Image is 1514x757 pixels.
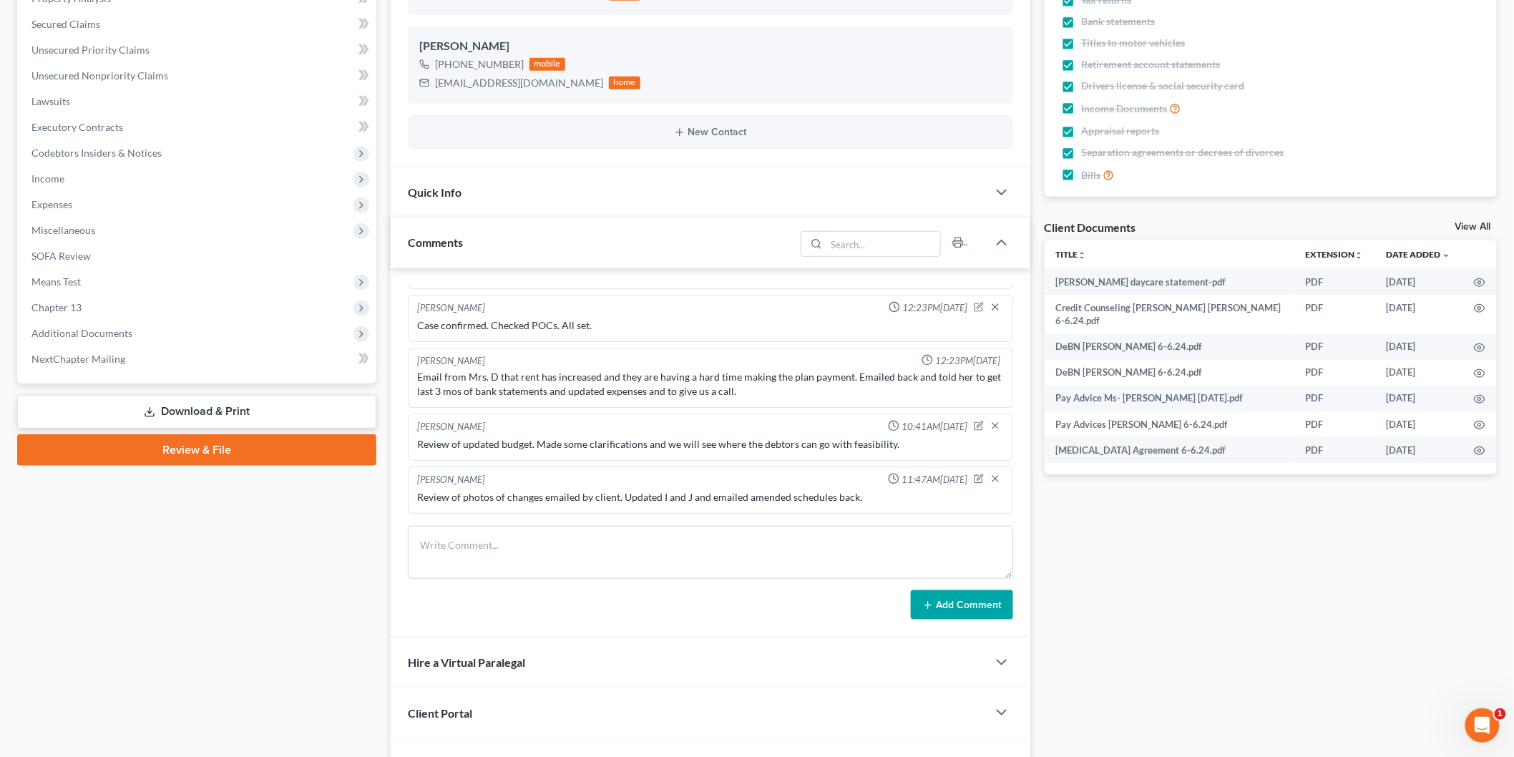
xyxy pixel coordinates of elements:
[20,114,376,140] a: Executory Contracts
[20,37,376,63] a: Unsecured Priority Claims
[419,127,1002,138] button: New Contact
[31,198,72,210] span: Expenses
[20,63,376,89] a: Unsecured Nonpriority Claims
[417,370,1004,399] div: Email from Mrs. D that rent has increased and they are having a hard time making the plan payment...
[1294,269,1375,295] td: PDF
[529,58,565,71] div: mobile
[1082,36,1186,50] span: Titles to motor vehicles
[1045,411,1295,437] td: Pay Advices [PERSON_NAME] 6-6.24.pdf
[1045,295,1295,334] td: Credit Counseling [PERSON_NAME] [PERSON_NAME] 6-6.24.pdf
[1442,251,1451,260] i: expand_more
[417,318,1004,333] div: Case confirmed. Checked POCs. All set.
[31,224,95,236] span: Miscellaneous
[417,354,485,368] div: [PERSON_NAME]
[1294,360,1375,386] td: PDF
[1082,57,1221,72] span: Retirement account statements
[902,420,968,434] span: 10:41AM[DATE]
[1375,334,1462,360] td: [DATE]
[1045,360,1295,386] td: DeBN [PERSON_NAME] 6-6.24.pdf
[20,89,376,114] a: Lawsuits
[1455,222,1491,232] a: View All
[20,11,376,37] a: Secured Claims
[1082,102,1168,116] span: Income Documents
[417,301,485,316] div: [PERSON_NAME]
[31,147,162,159] span: Codebtors Insiders & Notices
[1375,411,1462,437] td: [DATE]
[31,121,123,133] span: Executory Contracts
[408,185,461,199] span: Quick Info
[31,275,81,288] span: Means Test
[1056,249,1087,260] a: Titleunfold_more
[1375,360,1462,386] td: [DATE]
[31,18,100,30] span: Secured Claims
[417,473,485,487] div: [PERSON_NAME]
[1294,411,1375,437] td: PDF
[1082,145,1284,160] span: Separation agreements or decrees of divorces
[408,706,472,720] span: Client Portal
[1045,220,1136,235] div: Client Documents
[1375,386,1462,411] td: [DATE]
[1355,251,1364,260] i: unfold_more
[435,76,603,90] div: [EMAIL_ADDRESS][DOMAIN_NAME]
[1306,249,1364,260] a: Extensionunfold_more
[1387,249,1451,260] a: Date Added expand_more
[1495,708,1506,720] span: 1
[911,590,1013,620] button: Add Comment
[31,172,64,185] span: Income
[903,301,968,315] span: 12:23PM[DATE]
[31,95,70,107] span: Lawsuits
[1375,437,1462,463] td: [DATE]
[419,38,1002,55] div: [PERSON_NAME]
[1045,334,1295,360] td: DeBN [PERSON_NAME] 6-6.24.pdf
[31,301,82,313] span: Chapter 13
[1465,708,1500,743] iframe: Intercom live chat
[1294,386,1375,411] td: PDF
[1082,124,1160,138] span: Appraisal reports
[408,655,525,669] span: Hire a Virtual Paralegal
[826,232,940,256] input: Search...
[1045,269,1295,295] td: [PERSON_NAME] daycare statement-pdf
[1375,269,1462,295] td: [DATE]
[17,395,376,429] a: Download & Print
[20,243,376,269] a: SOFA Review
[31,327,132,339] span: Additional Documents
[31,44,150,56] span: Unsecured Priority Claims
[20,346,376,372] a: NextChapter Mailing
[1045,386,1295,411] td: Pay Advice Ms- [PERSON_NAME] [DATE].pdf
[1294,334,1375,360] td: PDF
[1078,251,1087,260] i: unfold_more
[1082,79,1245,93] span: Drivers license & social security card
[936,354,1001,368] span: 12:23PM[DATE]
[417,490,1004,504] div: Review of photos of changes emailed by client. Updated I and J and emailed amended schedules back.
[609,77,640,89] div: home
[1294,437,1375,463] td: PDF
[31,353,125,365] span: NextChapter Mailing
[1294,295,1375,334] td: PDF
[17,434,376,466] a: Review & File
[1045,437,1295,463] td: [MEDICAL_DATA] Agreement 6-6.24.pdf
[31,250,91,262] span: SOFA Review
[435,57,524,72] div: [PHONE_NUMBER]
[417,420,485,434] div: [PERSON_NAME]
[31,69,168,82] span: Unsecured Nonpriority Claims
[902,473,968,487] span: 11:47AM[DATE]
[417,437,1004,451] div: Review of updated budget. Made some clarifications and we will see where the debtors can go with ...
[408,235,463,249] span: Comments
[1082,14,1156,29] span: Bank statements
[1082,168,1101,182] span: Bills
[1375,295,1462,334] td: [DATE]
